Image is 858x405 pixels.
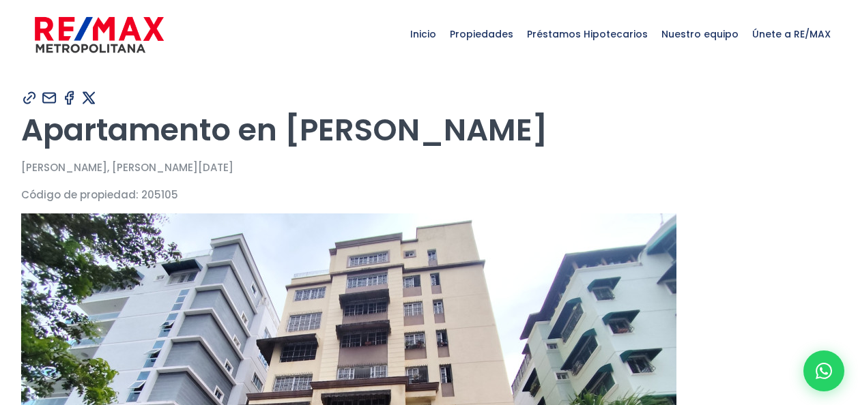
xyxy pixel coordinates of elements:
[41,89,58,106] img: Compartir
[21,111,838,149] h1: Apartamento en [PERSON_NAME]
[520,14,655,55] span: Préstamos Hipotecarios
[61,89,78,106] img: Compartir
[655,14,745,55] span: Nuestro equipo
[403,14,443,55] span: Inicio
[141,187,178,202] span: 205105
[745,14,838,55] span: Únete a RE/MAX
[21,187,139,202] span: Código de propiedad:
[21,89,38,106] img: Compartir
[35,14,164,55] img: remax-metropolitana-logo
[443,14,520,55] span: Propiedades
[21,159,838,176] p: [PERSON_NAME], [PERSON_NAME][DATE]
[81,89,98,106] img: Compartir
